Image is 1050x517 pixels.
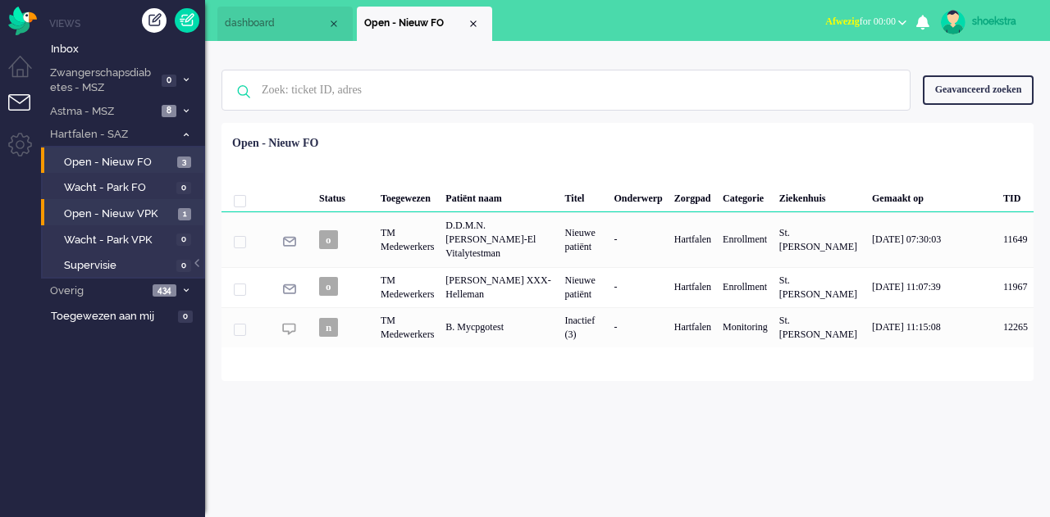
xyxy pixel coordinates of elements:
div: Hartfalen [669,212,717,266]
div: shoekstra [972,13,1034,29]
div: 12265 [221,307,1034,347]
a: Supervisie 0 [48,256,203,274]
span: 0 [162,75,176,87]
div: St. [PERSON_NAME] [774,307,866,347]
span: n [319,318,338,337]
img: ic_e-mail_grey.svg [282,234,296,248]
a: Omnidesk [8,11,37,23]
span: Open - Nieuw FO [64,155,173,170]
div: Nieuwe patiënt [559,212,609,266]
div: - [608,307,668,347]
a: shoekstra [938,10,1034,34]
span: 1 [178,208,191,220]
img: avatar [941,10,966,34]
div: St. [PERSON_NAME] [774,267,866,307]
div: Status [313,179,375,212]
a: Quick Ticket [175,8,199,33]
div: - [608,267,668,307]
li: Views [49,16,205,30]
div: [PERSON_NAME] XXX-Helleman [440,267,559,307]
span: 0 [176,260,191,272]
span: Astma - MSZ [48,104,157,120]
span: o [319,230,338,249]
div: Patiënt naam [440,179,559,212]
div: Nieuwe patiënt [559,267,609,307]
div: [DATE] 07:30:03 [866,212,997,266]
div: D.D.M.N. [PERSON_NAME]-El Vitalytestman [440,212,559,266]
input: Zoek: ticket ID, adres [249,70,888,110]
span: Afwezig [825,16,859,27]
div: Geavanceerd zoeken [923,75,1034,104]
div: 11649 [997,212,1034,266]
span: Open - Nieuw VPK [64,206,174,222]
div: TM Medewerkers [375,307,440,347]
div: Inactief (3) [559,307,609,347]
div: Hartfalen [669,267,717,307]
li: Afwezigfor 00:00 [815,5,916,41]
span: 434 [153,284,176,297]
div: 11967 [997,267,1034,307]
button: Afwezigfor 00:00 [815,10,916,34]
span: Wacht - Park FO [64,180,172,196]
div: Close tab [467,17,480,30]
div: Open - Nieuw FO [232,135,318,152]
img: ic-search-icon.svg [222,70,265,113]
div: Categorie [717,179,774,212]
div: B. Mycpgotest [440,307,559,347]
span: Supervisie [64,258,172,274]
span: Toegewezen aan mij [51,309,173,324]
span: 0 [176,182,191,194]
img: flow_omnibird.svg [8,7,37,35]
span: 0 [178,311,193,323]
span: 3 [177,156,191,169]
span: Open - Nieuw FO [364,16,467,30]
div: Enrollment [717,212,774,266]
span: Inbox [51,42,205,57]
div: St. [PERSON_NAME] [774,212,866,266]
div: Hartfalen [669,307,717,347]
span: 0 [176,234,191,246]
div: TID [997,179,1034,212]
span: dashboard [225,16,327,30]
div: TM Medewerkers [375,267,440,307]
div: Monitoring [717,307,774,347]
li: Dashboard menu [8,56,45,93]
div: Onderwerp [608,179,668,212]
span: 8 [162,105,176,117]
div: [DATE] 11:07:39 [866,267,997,307]
img: ic_chat_grey.svg [282,322,296,336]
div: [DATE] 11:15:08 [866,307,997,347]
div: Creëer ticket [142,8,167,33]
li: Dashboard [217,7,353,41]
div: 11649 [221,212,1034,266]
a: Open - Nieuw VPK 1 [48,204,203,222]
a: Wacht - Park FO 0 [48,178,203,196]
div: Close tab [327,17,340,30]
div: Gemaakt op [866,179,997,212]
div: 11967 [221,267,1034,307]
span: Wacht - Park VPK [64,233,172,248]
span: Zwangerschapsdiabetes - MSZ [48,66,157,96]
a: Open - Nieuw FO 3 [48,152,203,170]
a: Toegewezen aan mij 0 [48,306,205,324]
li: Tickets menu [8,94,45,131]
a: Wacht - Park VPK 0 [48,230,203,248]
div: 12265 [997,307,1034,347]
div: Toegewezen [375,179,440,212]
img: ic_e-mail_grey.svg [282,282,296,296]
span: Overig [48,283,148,299]
span: for 00:00 [825,16,896,27]
div: Enrollment [717,267,774,307]
div: TM Medewerkers [375,212,440,266]
span: o [319,277,338,296]
div: - [608,212,668,266]
div: Titel [559,179,609,212]
div: Zorgpad [669,179,717,212]
div: Ziekenhuis [774,179,866,212]
a: Inbox [48,39,205,57]
span: Hartfalen - SAZ [48,127,175,143]
li: View [357,7,492,41]
li: Admin menu [8,133,45,170]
